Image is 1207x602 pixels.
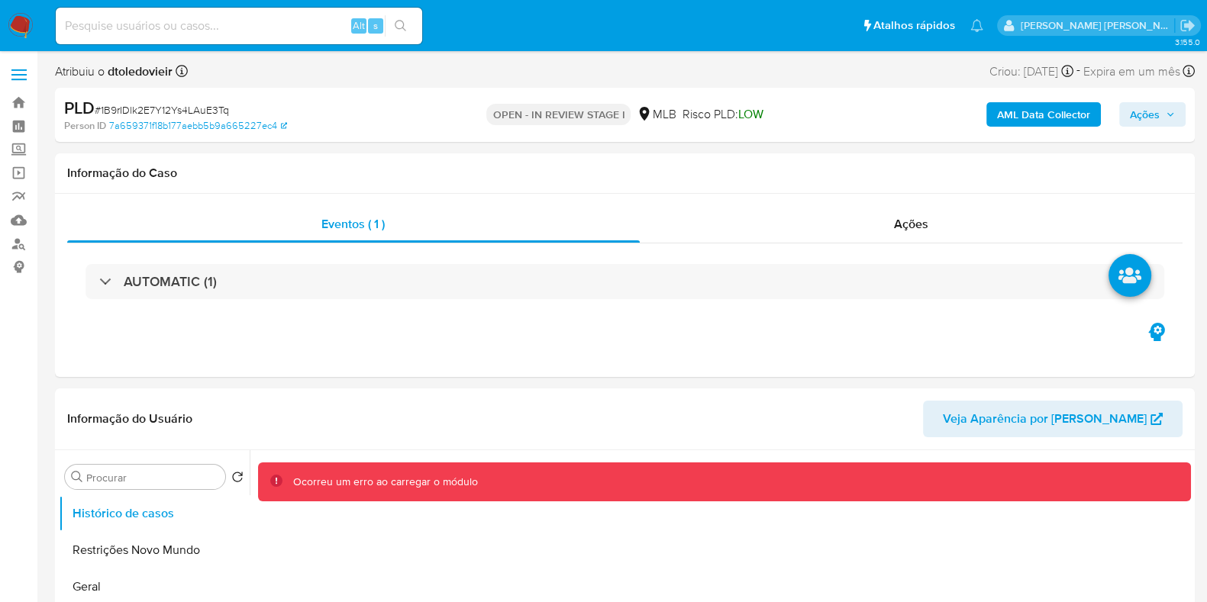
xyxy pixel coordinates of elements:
[873,18,955,34] span: Atalhos rápidos
[59,495,250,532] button: Histórico de casos
[71,471,83,483] button: Procurar
[986,102,1101,127] button: AML Data Collector
[353,18,365,33] span: Alt
[737,105,763,123] span: LOW
[943,401,1147,437] span: Veja Aparência por [PERSON_NAME]
[1119,102,1186,127] button: Ações
[124,273,217,290] h3: AUTOMATIC (1)
[321,215,385,233] span: Eventos ( 1 )
[373,18,378,33] span: s
[970,19,983,32] a: Notificações
[1180,18,1196,34] a: Sair
[67,411,192,427] h1: Informação do Usuário
[64,95,95,120] b: PLD
[385,15,416,37] button: search-icon
[894,215,928,233] span: Ações
[997,102,1090,127] b: AML Data Collector
[67,166,1183,181] h1: Informação do Caso
[95,102,229,118] span: # 1B9rIDlk2E7Y12Ys4LAuE3Tq
[1130,102,1160,127] span: Ações
[1076,61,1080,82] span: -
[64,119,106,133] b: Person ID
[923,401,1183,437] button: Veja Aparência por [PERSON_NAME]
[637,106,676,123] div: MLB
[86,264,1164,299] div: AUTOMATIC (1)
[55,63,173,80] span: Atribuiu o
[56,16,422,36] input: Pesquise usuários ou casos...
[1083,63,1180,80] span: Expira em um mês
[109,119,287,133] a: 7a659371f18b177aebb5b9a665227ec4
[486,104,631,125] p: OPEN - IN REVIEW STAGE I
[105,63,173,80] b: dtoledovieir
[682,106,763,123] span: Risco PLD:
[989,61,1073,82] div: Criou: [DATE]
[1021,18,1175,33] p: danilo.toledo@mercadolivre.com
[231,471,244,488] button: Retornar ao pedido padrão
[59,532,250,568] button: Restrições Novo Mundo
[86,471,219,484] input: Procurar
